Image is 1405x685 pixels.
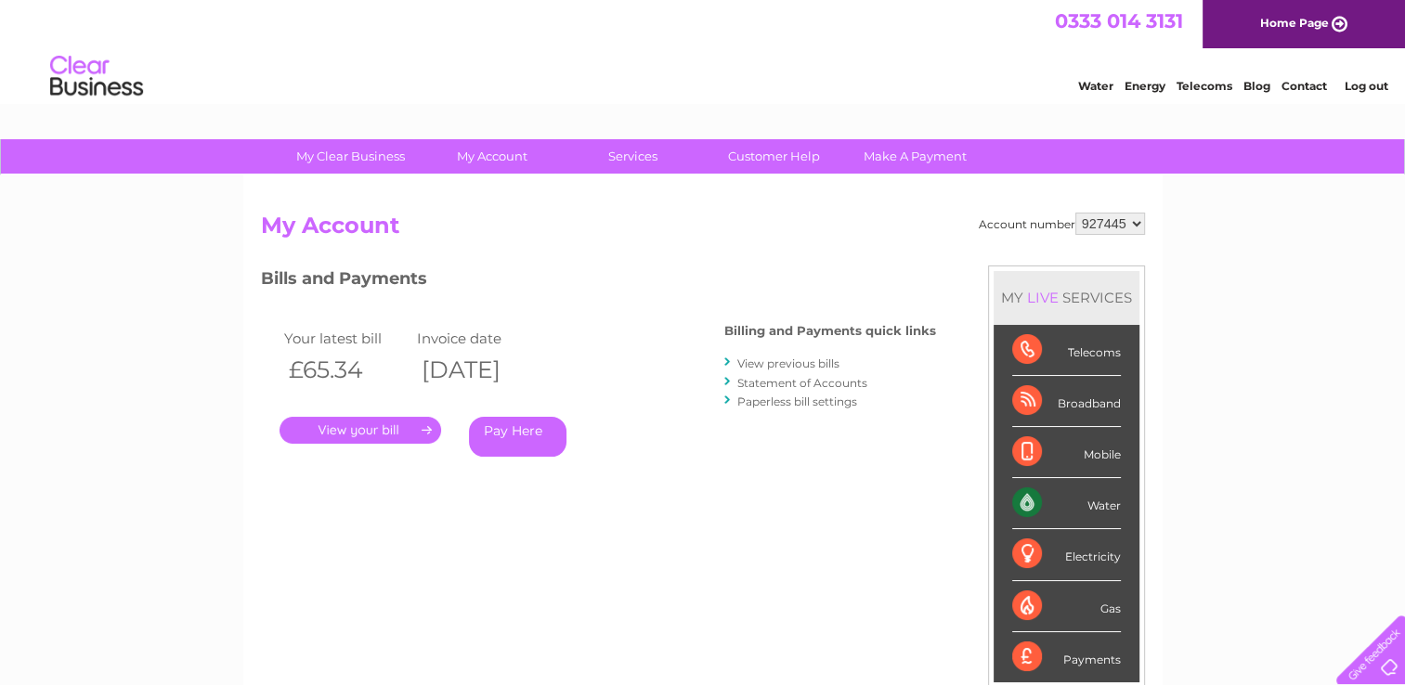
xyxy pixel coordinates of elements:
[1012,529,1121,580] div: Electricity
[724,324,936,338] h4: Billing and Payments quick links
[261,213,1145,248] h2: My Account
[839,139,992,174] a: Make A Payment
[1078,79,1113,93] a: Water
[1012,376,1121,427] div: Broadband
[1344,79,1387,93] a: Log out
[1012,478,1121,529] div: Water
[1012,427,1121,478] div: Mobile
[49,48,144,105] img: logo.png
[280,417,441,444] a: .
[274,139,427,174] a: My Clear Business
[556,139,709,174] a: Services
[1125,79,1165,93] a: Energy
[737,376,867,390] a: Statement of Accounts
[1055,9,1183,32] a: 0333 014 3131
[280,326,413,351] td: Your latest bill
[1012,581,1121,632] div: Gas
[1012,632,1121,682] div: Payments
[265,10,1142,90] div: Clear Business is a trading name of Verastar Limited (registered in [GEOGRAPHIC_DATA] No. 3667643...
[737,394,857,408] a: Paperless bill settings
[261,265,936,298] h3: Bills and Payments
[1281,79,1327,93] a: Contact
[697,139,851,174] a: Customer Help
[737,356,839,370] a: View previous bills
[979,213,1145,235] div: Account number
[469,417,566,457] a: Pay Here
[1243,79,1270,93] a: Blog
[415,139,568,174] a: My Account
[994,271,1139,324] div: MY SERVICES
[412,326,546,351] td: Invoice date
[1012,325,1121,376] div: Telecoms
[412,351,546,389] th: [DATE]
[1023,289,1062,306] div: LIVE
[280,351,413,389] th: £65.34
[1177,79,1232,93] a: Telecoms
